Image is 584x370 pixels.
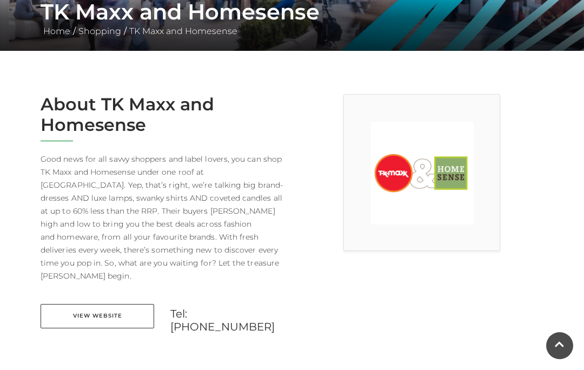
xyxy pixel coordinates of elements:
a: Home [41,26,73,36]
a: Tel: [PHONE_NUMBER] [170,307,284,333]
p: Good news for all savvy shoppers and label lovers, you can shop TK Maxx and Homesense under one r... [41,153,284,282]
a: TK Maxx and Homesense [127,26,240,36]
a: View Website [41,304,154,328]
h2: About TK Maxx and Homesense [41,94,284,136]
a: Shopping [76,26,124,36]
